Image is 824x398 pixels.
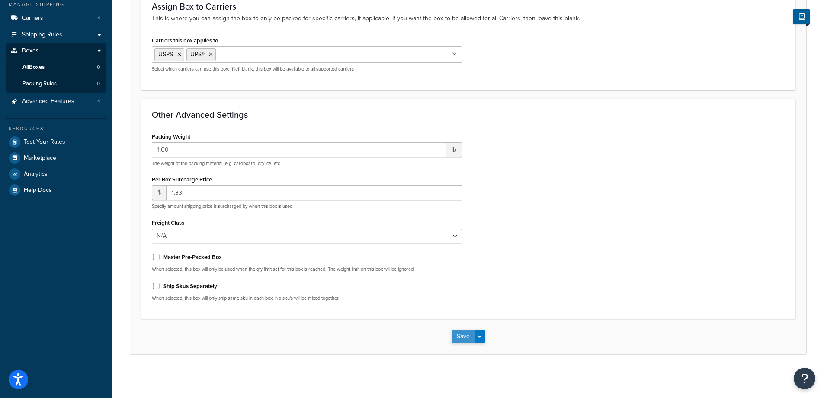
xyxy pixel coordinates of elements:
span: 0 [97,80,100,87]
label: Packing Weight [152,133,190,140]
label: Freight Class [152,220,184,226]
span: UPS® [190,50,205,59]
label: Carriers this box applies to [152,37,218,44]
span: Boxes [22,47,39,55]
p: Specify amount shipping price is surcharged by when this box is used [152,203,462,210]
span: 0 [97,64,100,71]
span: Analytics [24,171,48,178]
a: Boxes [6,43,106,59]
label: Master Pre-Packed Box [163,253,222,261]
div: Resources [6,125,106,133]
span: Shipping Rules [22,31,62,39]
a: Marketplace [6,150,106,166]
span: $ [152,185,166,200]
button: Open Resource Center [794,368,815,389]
span: Help Docs [24,187,52,194]
p: The weight of the packing material, e.g. cardboard, dry ice, etc [152,160,462,167]
p: When selected, this box will only be used when the qty limit set for this box is reached. The wei... [152,266,462,272]
h3: Other Advanced Settings [152,110,785,120]
p: This is where you can assign the box to only be packed for specific carriers, if applicable. If y... [152,14,785,23]
h3: Assign Box to Carriers [152,2,785,11]
a: Analytics [6,166,106,182]
span: Carriers [22,15,43,22]
li: Boxes [6,43,106,92]
span: All Boxes [22,64,45,71]
span: Advanced Features [22,98,74,105]
label: Ship Skus Separately [163,282,217,290]
a: Advanced Features4 [6,94,106,110]
span: USPS [158,50,173,59]
a: Help Docs [6,182,106,198]
span: 4 [97,98,100,105]
button: Show Help Docs [793,9,810,24]
span: Marketplace [24,155,56,162]
label: Per Box Surcharge Price [152,176,212,183]
p: When selected, this box will only ship same sku in each box. No sku's will be mixed together. [152,295,462,301]
a: Shipping Rules [6,27,106,43]
a: AllBoxes0 [6,59,106,75]
div: Manage Shipping [6,1,106,8]
li: Packing Rules [6,76,106,92]
a: Carriers4 [6,10,106,26]
a: Packing Rules0 [6,76,106,92]
span: Test Your Rates [24,139,65,146]
a: Test Your Rates [6,134,106,150]
li: Advanced Features [6,94,106,110]
p: Select which carriers can use this box. If left blank, this box will be available to all supporte... [152,66,462,72]
span: lb [446,142,462,157]
button: Save [452,330,475,343]
span: Packing Rules [22,80,57,87]
span: 4 [97,15,100,22]
li: Carriers [6,10,106,26]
